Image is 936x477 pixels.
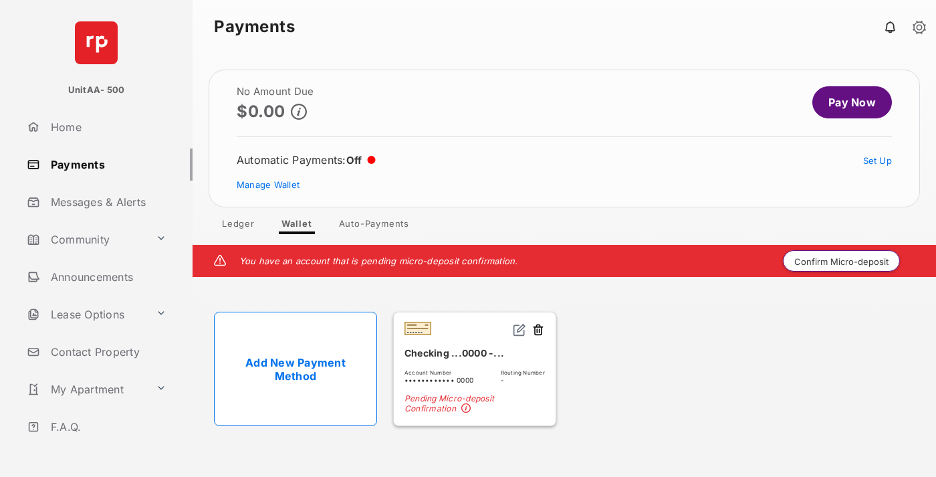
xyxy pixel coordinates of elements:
a: Announcements [21,261,193,293]
a: Payments [21,149,193,181]
div: Checking ...0000 -... [404,342,545,364]
a: Auto-Payments [328,218,420,234]
a: Community [21,223,150,256]
span: Routing Number [501,369,545,376]
a: Add New Payment Method [214,312,377,426]
span: - [501,376,545,384]
div: Automatic Payments : [237,153,376,167]
h2: No Amount Due [237,86,314,97]
p: $0.00 [237,102,285,120]
strong: Payments [214,19,295,35]
img: svg+xml;base64,PHN2ZyB4bWxucz0iaHR0cDovL3d3dy53My5vcmcvMjAwMC9zdmciIHdpZHRoPSI2NCIgaGVpZ2h0PSI2NC... [75,21,118,64]
a: Ledger [211,218,265,234]
img: svg+xml;base64,PHN2ZyB2aWV3Qm94PSIwIDAgMjQgMjQiIHdpZHRoPSIxNiIgaGVpZ2h0PSIxNiIgZmlsbD0ibm9uZSIgeG... [513,323,526,337]
button: Confirm Micro-deposit [783,250,900,272]
a: Contact Property [21,336,193,368]
a: Wallet [271,218,323,234]
a: F.A.Q. [21,411,193,443]
span: Pending Micro-deposit Confirmation [404,393,545,415]
a: Home [21,111,193,143]
a: Manage Wallet [237,179,300,190]
span: Off [346,154,362,167]
em: You have an account that is pending micro-deposit confirmation. [239,256,518,266]
p: UnitAA- 500 [68,84,125,97]
a: Set Up [863,155,893,166]
a: My Apartment [21,373,150,405]
a: Lease Options [21,298,150,330]
a: Messages & Alerts [21,186,193,218]
span: Account Number [404,369,473,376]
span: •••••••••••• 0000 [404,376,473,384]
